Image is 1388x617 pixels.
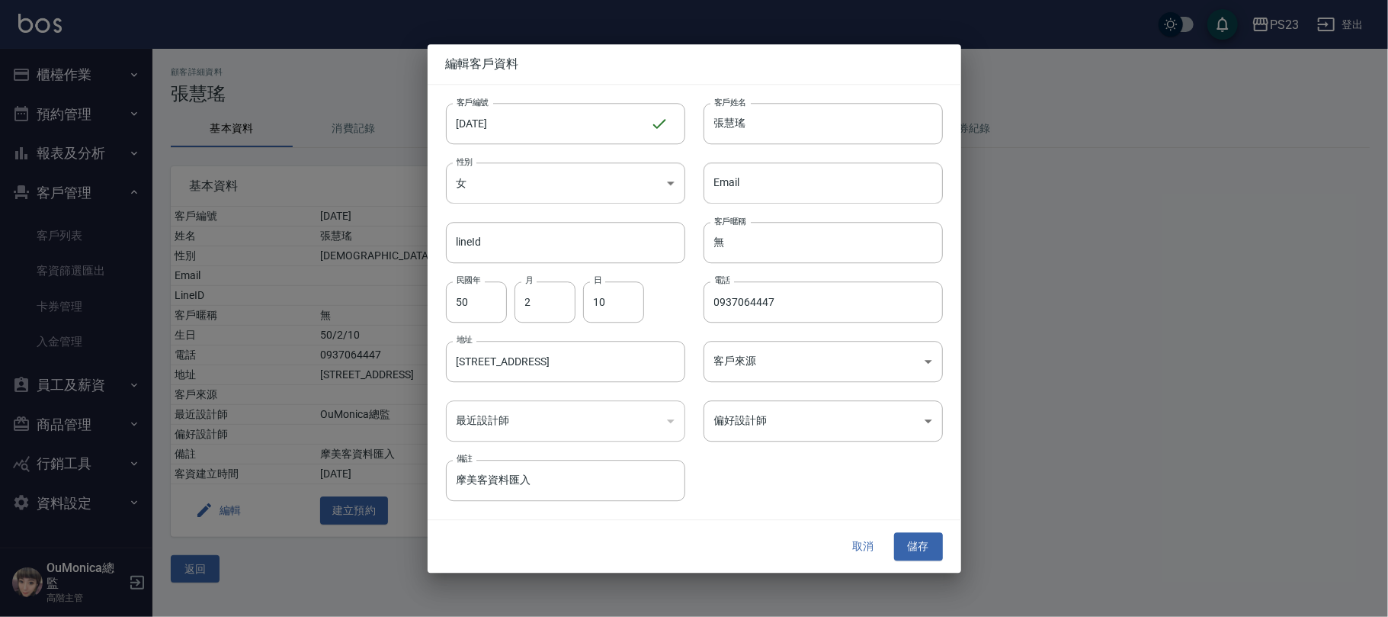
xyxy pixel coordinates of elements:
label: 月 [525,275,533,286]
label: 地址 [457,334,473,345]
label: 備註 [457,454,473,465]
label: 性別 [457,156,473,167]
label: 民國年 [457,275,480,286]
label: 電話 [714,275,730,286]
button: 取消 [839,533,888,561]
label: 日 [594,275,601,286]
span: 編輯客戶資料 [446,56,943,72]
label: 客戶暱稱 [714,215,746,227]
label: 客戶編號 [457,96,489,108]
div: 女 [446,162,685,204]
button: 儲存 [894,533,943,561]
label: 客戶姓名 [714,96,746,108]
